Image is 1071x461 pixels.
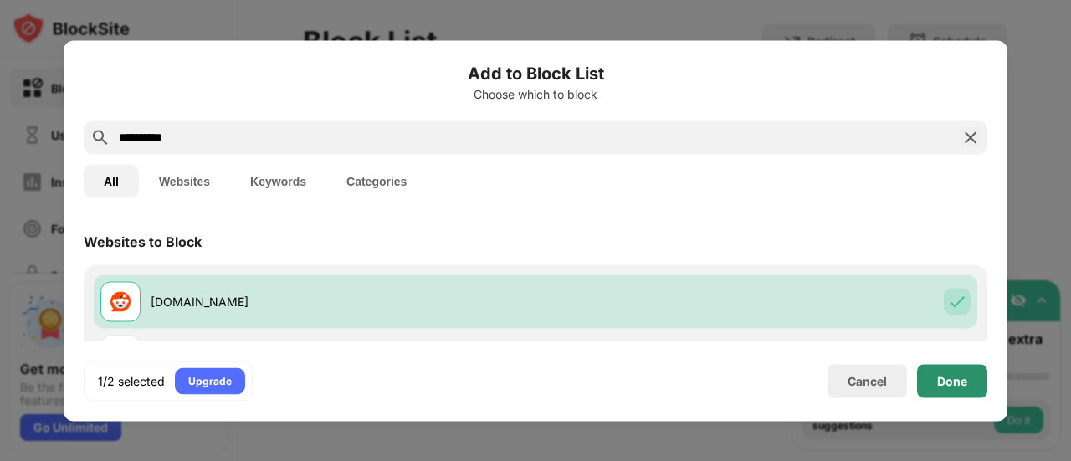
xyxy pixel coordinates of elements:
[188,372,232,389] div: Upgrade
[84,60,987,85] h6: Add to Block List
[151,293,535,310] div: [DOMAIN_NAME]
[961,127,981,147] img: search-close
[848,374,887,388] div: Cancel
[90,127,110,147] img: search.svg
[84,233,202,249] div: Websites to Block
[937,374,967,387] div: Done
[84,87,987,100] div: Choose which to block
[110,291,131,311] img: favicons
[139,164,230,197] button: Websites
[326,164,427,197] button: Categories
[230,164,326,197] button: Keywords
[98,372,165,389] div: 1/2 selected
[84,164,139,197] button: All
